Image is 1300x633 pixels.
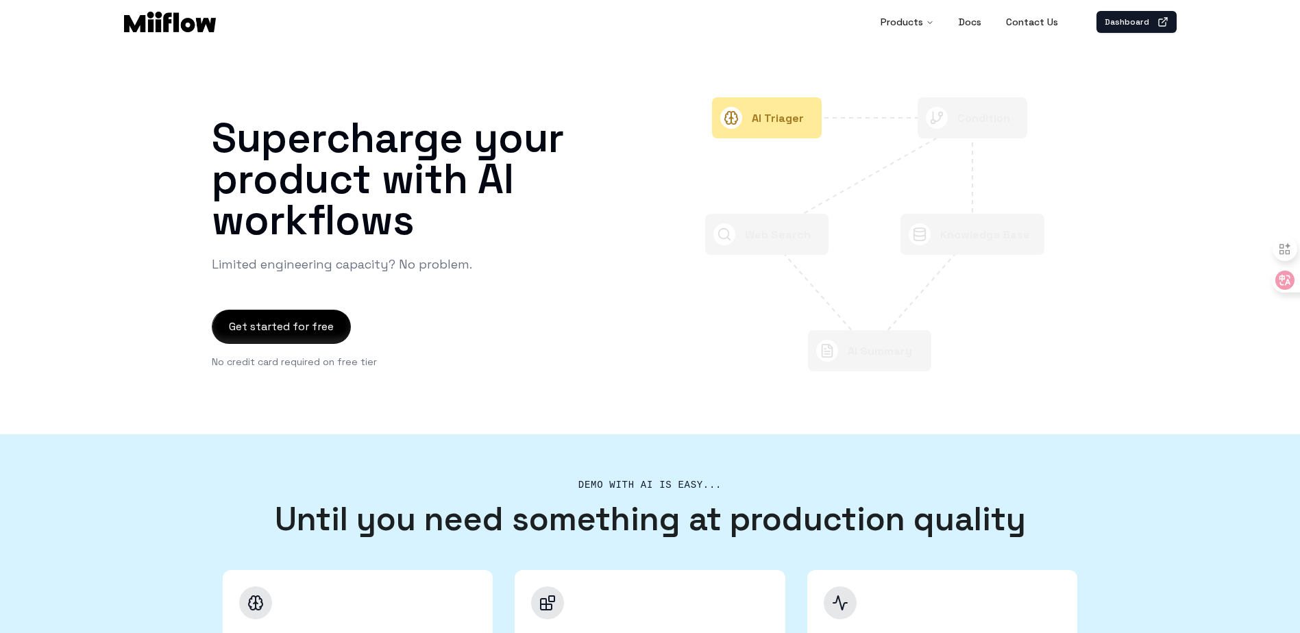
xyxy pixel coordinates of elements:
[212,355,377,369] p: No credit card required on free tier
[957,111,1010,125] text: Condition
[1096,11,1177,33] a: Dashboard
[223,503,1078,536] h3: Until you need something at production quality
[212,252,472,277] p: Limited engineering capacity? No problem.
[948,8,992,36] a: Docs
[870,8,945,36] button: Products
[995,8,1069,36] a: Contact Us
[212,310,351,344] button: Get started for free
[212,118,650,241] h1: Supercharge your product with AI workflows
[870,8,1069,36] nav: Main
[752,111,804,125] text: AI Triager
[223,478,1078,492] h2: Demo with AI is easy...
[745,227,811,242] text: Web Search
[940,227,1030,242] text: Knowledge Base
[848,344,912,358] text: AI Summary
[124,12,216,32] img: Logo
